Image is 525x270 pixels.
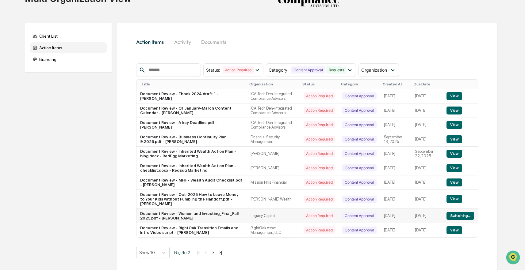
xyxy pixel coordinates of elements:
td: [DATE] [380,190,412,209]
td: ICA Tech Den-Integrated Compliance Advisors [247,89,300,103]
div: Status [302,82,336,86]
td: RightOak Asset Management, LLC [247,223,300,237]
td: [PERSON_NAME] [247,147,300,161]
td: September 22, 2025 [411,147,443,161]
div: 🗄️ [44,78,49,83]
button: View [446,135,462,143]
div: Organization [249,82,297,86]
td: Document Review - Business Continuity Plan 9.2025.pdf - [PERSON_NAME] [136,132,247,147]
div: Action Items [30,42,107,53]
div: Action Required [304,212,335,219]
div: We're available if you need us! [21,53,78,58]
td: [DATE] [411,209,443,223]
td: [DATE] [411,175,443,190]
button: Activity [169,35,196,49]
td: Document Review - MHF - Wealth Audit Checklist.pdf - [PERSON_NAME] [136,175,247,190]
button: View [446,195,462,203]
div: Content Approval [342,164,376,171]
td: [DATE] [411,89,443,103]
div: Action Required [304,164,335,171]
td: [DATE] [411,190,443,209]
a: Powered byPylon [43,103,74,108]
td: Document Review - Inherited Wealth Action Plan - blog.docx - RedEgg Marketing [136,147,247,161]
span: Attestations [51,77,76,83]
div: Content Approval [342,150,376,157]
td: [DATE] [380,175,412,190]
button: Start new chat [104,49,112,56]
button: View [446,164,462,172]
td: [DATE] [411,103,443,118]
a: 🗄️Attestations [42,75,79,86]
span: Pylon [61,104,74,108]
div: Content Approval [342,136,376,143]
td: [DATE] [411,223,443,237]
div: Action Required [304,107,335,114]
td: ICA Tech Den-Integrated Compliance Advisors [247,118,300,132]
iframe: Open customer support [505,250,522,266]
span: Data Lookup [12,89,39,95]
td: [DATE] [380,118,412,132]
div: Action Required [304,121,335,128]
div: Content Approval [342,121,376,128]
button: View [446,107,462,114]
td: [DATE] [380,209,412,223]
td: [DATE] [380,147,412,161]
td: [DATE] [411,132,443,147]
div: Content Approval [342,107,376,114]
td: Document Review - Inherited Wealth Action Plan - checklist.docx - RedEgg Marketing [136,161,247,175]
button: Documents [196,35,231,49]
button: View [446,150,462,158]
td: [DATE] [380,89,412,103]
td: Document Review - Q1 January-March Content Calendar - [PERSON_NAME] [136,103,247,118]
div: Client List [30,31,107,42]
div: Content Approval [342,196,376,203]
td: Document Review - Oct-2025 How to Leave Money to Your Kids without Fumbling the Handoff.pdf - [PE... [136,190,247,209]
div: Action Required [304,92,335,99]
span: Preclearance [12,77,40,83]
div: Content Approval [342,92,376,99]
a: 🖐️Preclearance [4,75,42,86]
button: |< [195,250,202,255]
span: Status : [206,67,220,73]
div: Action Required [304,179,335,186]
td: Document Review - RightOak Transition Emails and Intro Video script - [PERSON_NAME] [136,223,247,237]
div: activity tabs [136,35,478,49]
div: Content Approval [291,66,325,73]
button: View [446,121,462,129]
td: ICA Tech Den-Integrated Compliance Advisors [247,103,300,118]
img: 1746055101610-c473b297-6a78-478c-a979-82029cc54cd1 [6,47,17,58]
a: 🔎Data Lookup [4,86,41,97]
div: Content Approval [342,227,376,234]
div: Category [341,82,377,86]
div: Branding [30,54,107,65]
div: 🔎 [6,89,11,94]
span: Organization [361,67,387,73]
button: Action Items [136,35,169,49]
div: Action Required [304,150,335,157]
span: Page 1 of 2 [174,250,190,255]
div: Content Approval [342,179,376,186]
div: 🖐️ [6,78,11,83]
div: Content Approval [342,212,376,219]
div: Action Required [304,227,335,234]
div: Start new chat [21,47,101,53]
td: [DATE] [411,118,443,132]
td: [DATE] [411,161,443,175]
button: > [210,250,216,255]
div: Created At [383,82,409,86]
div: Action Required [304,196,335,203]
button: View [446,226,462,234]
td: Mission Hills Financial [247,175,300,190]
button: < [203,250,209,255]
td: Document Review - Women and Investing_Final_Fall 2025.pdf - [PERSON_NAME] [136,209,247,223]
button: View [446,178,462,186]
td: Document Review - Ebook 2024 draft 1 - [PERSON_NAME] [136,89,247,103]
button: >| [217,250,224,255]
td: [DATE] [380,223,412,237]
button: View [446,92,462,100]
div: Title [141,82,244,86]
td: [DATE] [380,161,412,175]
td: September 18, 2025 [380,132,412,147]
